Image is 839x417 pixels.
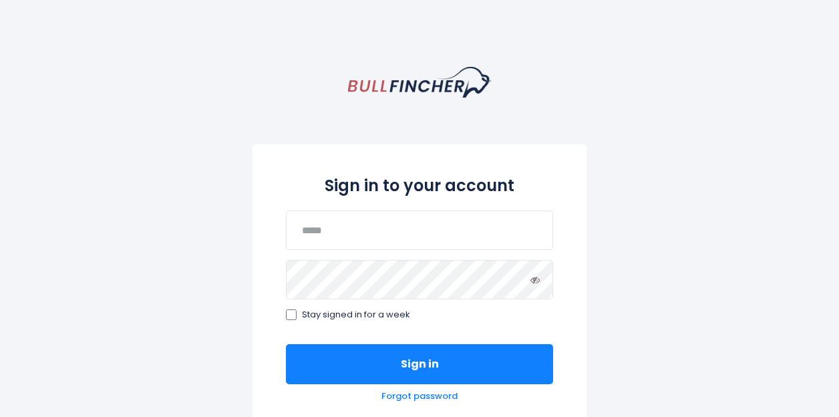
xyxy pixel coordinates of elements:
[286,344,553,384] button: Sign in
[286,309,297,320] input: Stay signed in for a week
[286,174,553,197] h2: Sign in to your account
[381,391,458,402] a: Forgot password
[302,309,410,321] span: Stay signed in for a week
[348,67,492,98] a: homepage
